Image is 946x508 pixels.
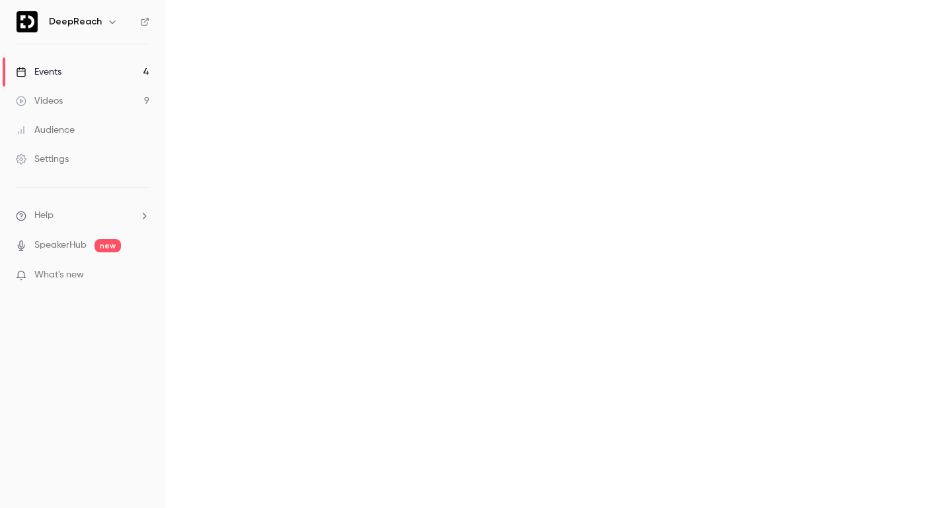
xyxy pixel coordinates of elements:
[34,268,84,282] span: What's new
[16,94,63,108] div: Videos
[17,11,38,32] img: DeepReach
[95,239,121,252] span: new
[49,15,102,28] h6: DeepReach
[16,124,75,137] div: Audience
[16,65,61,79] div: Events
[16,153,69,166] div: Settings
[34,238,87,252] a: SpeakerHub
[16,209,149,223] li: help-dropdown-opener
[34,209,54,223] span: Help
